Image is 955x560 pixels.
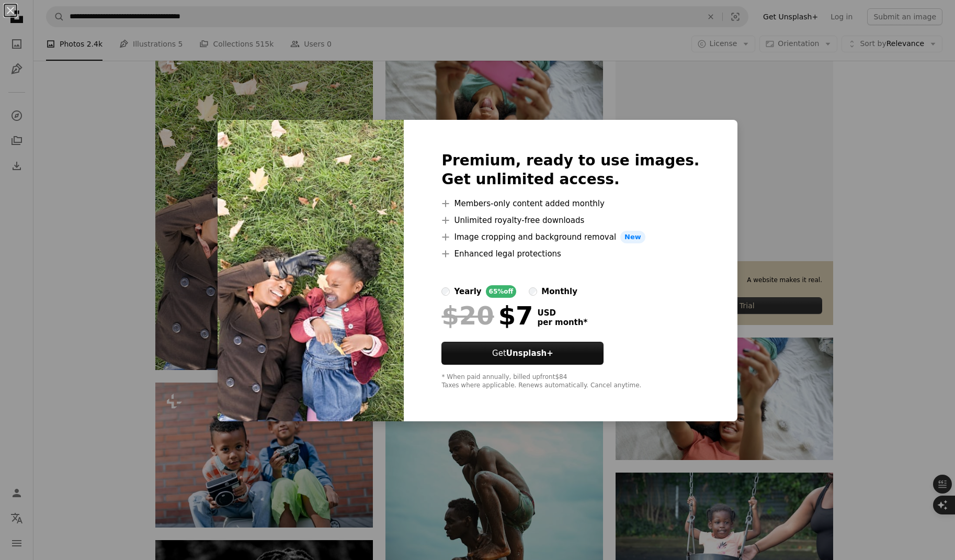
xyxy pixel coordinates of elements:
[441,287,450,296] input: yearly65%off
[486,285,517,298] div: 65% off
[541,285,577,298] div: monthly
[441,373,699,390] div: * When paid annually, billed upfront $84 Taxes where applicable. Renews automatically. Cancel any...
[537,308,587,318] span: USD
[441,302,533,329] div: $7
[441,248,699,260] li: Enhanced legal protections
[441,231,699,243] li: Image cropping and background removal
[441,342,604,365] button: GetUnsplash+
[441,214,699,227] li: Unlimited royalty-free downloads
[454,285,481,298] div: yearly
[620,231,645,243] span: New
[529,287,537,296] input: monthly
[218,120,404,421] img: premium_photo-1661871030291-6bc07f86e073
[441,151,699,189] h2: Premium, ready to use images. Get unlimited access.
[537,318,587,327] span: per month *
[506,349,553,358] strong: Unsplash+
[441,302,494,329] span: $20
[441,197,699,210] li: Members-only content added monthly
